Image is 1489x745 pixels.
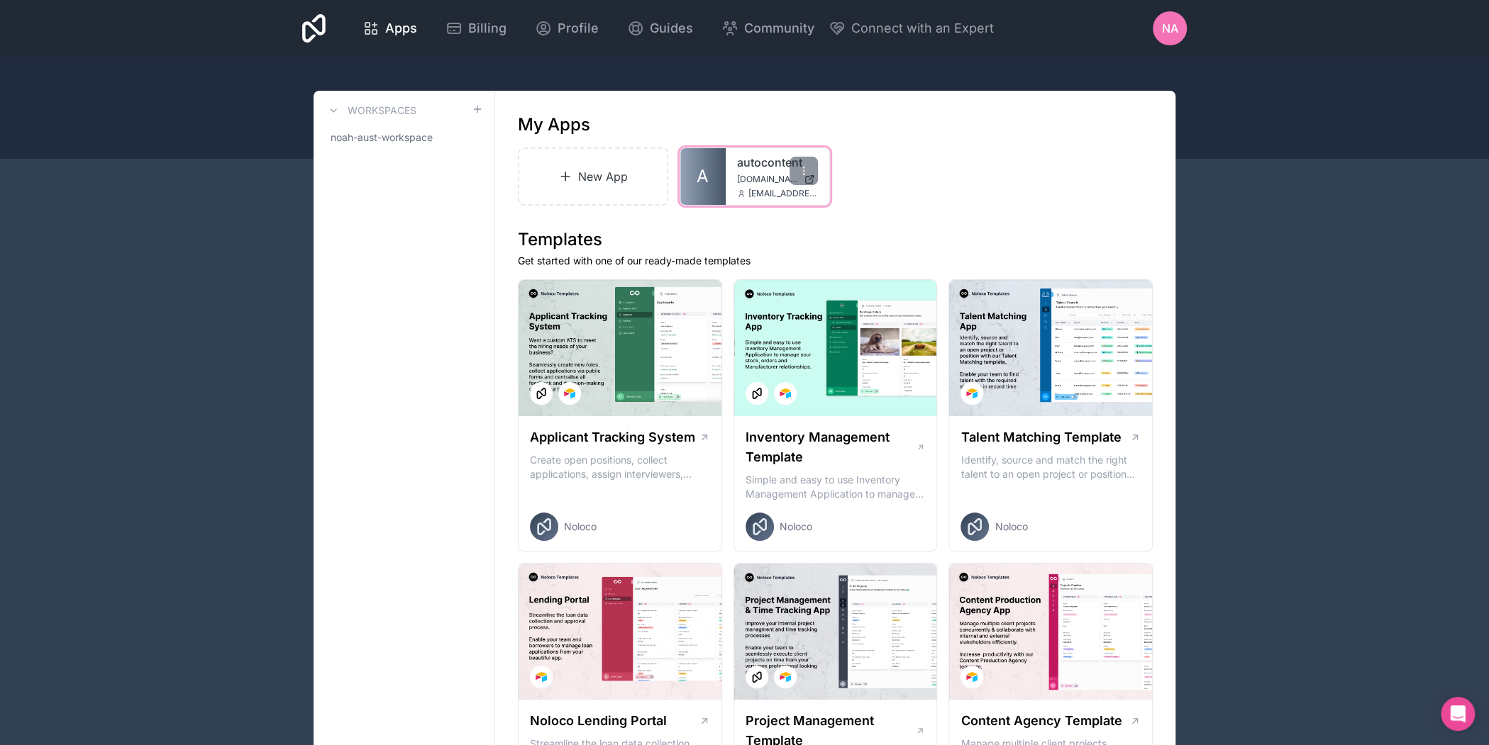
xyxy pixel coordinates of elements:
img: Airtable Logo [780,388,791,399]
span: A [697,165,709,188]
p: Simple and easy to use Inventory Management Application to manage your stock, orders and Manufact... [746,473,926,501]
a: autocontent [737,154,818,171]
span: Community [744,18,814,38]
span: [DOMAIN_NAME] [737,174,798,185]
span: NA [1162,20,1178,37]
a: Profile [524,13,610,44]
h1: Talent Matching Template [961,427,1121,447]
span: Billing [468,18,507,38]
a: noah-aust-workspace [325,125,483,150]
h1: Noloco Lending Portal [530,711,667,731]
a: New App [518,147,668,206]
a: Guides [616,13,704,44]
h1: Templates [518,228,1153,251]
span: Guides [650,18,693,38]
button: Connect with an Expert [829,18,994,38]
a: A [680,148,726,205]
span: Profile [558,18,599,38]
span: Apps [385,18,417,38]
span: Connect with an Expert [851,18,994,38]
img: Airtable Logo [536,671,547,683]
h1: Inventory Management Template [746,427,916,467]
img: Airtable Logo [966,388,978,399]
span: Noloco [780,520,812,534]
span: [EMAIL_ADDRESS][DOMAIN_NAME] [748,188,818,199]
p: Get started with one of our ready-made templates [518,254,1153,268]
a: Community [710,13,826,44]
span: noah-aust-workspace [331,130,433,145]
span: Noloco [995,520,1027,534]
h1: My Apps [518,113,590,136]
h1: Applicant Tracking System [530,427,695,447]
p: Create open positions, collect applications, assign interviewers, centralise candidate feedback a... [530,453,710,481]
img: Airtable Logo [780,671,791,683]
img: Airtable Logo [966,671,978,683]
h3: Workspaces [348,103,416,118]
a: Apps [351,13,428,44]
h1: Content Agency Template [961,711,1122,731]
a: [DOMAIN_NAME] [737,174,818,185]
span: Noloco [564,520,597,534]
div: Open Intercom Messenger [1441,697,1475,731]
a: Billing [434,13,518,44]
img: Airtable Logo [564,388,575,399]
p: Identify, source and match the right talent to an open project or position with our Talent Matchi... [961,453,1141,481]
a: Workspaces [325,102,416,119]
